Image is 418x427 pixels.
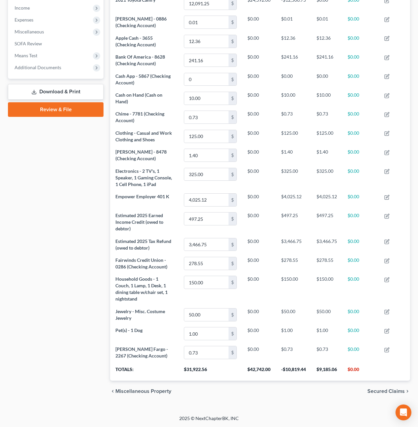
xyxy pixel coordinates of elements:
[276,70,311,89] td: $0.00
[342,127,379,146] td: $0.00
[229,130,236,143] div: $
[229,257,236,270] div: $
[229,276,236,289] div: $
[342,190,379,209] td: $0.00
[184,257,229,270] input: 0.00
[115,35,156,47] span: Apple Cash - 3655 (Checking Account)
[229,168,236,181] div: $
[342,108,379,127] td: $0.00
[184,73,229,86] input: 0.00
[229,194,236,206] div: $
[311,273,342,305] td: $150.00
[311,305,342,324] td: $50.00
[115,308,165,321] span: Jewelry - Misc. Costume Jewelry
[115,257,167,269] span: Fairwinds Credit Union - 0286 (Checking Account)
[276,89,311,108] td: $10.00
[115,111,164,123] span: Chime - 7781 (Checking Account)
[342,89,379,108] td: $0.00
[184,194,229,206] input: 0.00
[342,13,379,32] td: $0.00
[342,32,379,51] td: $0.00
[242,127,276,146] td: $0.00
[115,389,171,394] span: Miscellaneous Property
[115,130,172,142] span: Clothing - Casual and Work Clothing and Shoes
[311,210,342,235] td: $497.25
[229,54,236,67] div: $
[242,32,276,51] td: $0.00
[115,149,167,161] span: [PERSON_NAME] - 8478 (Checking Account)
[242,108,276,127] td: $0.00
[229,16,236,28] div: $
[15,5,30,11] span: Income
[342,165,379,190] td: $0.00
[15,29,44,34] span: Miscellaneous
[342,343,379,362] td: $0.00
[276,108,311,127] td: $0.73
[115,346,168,358] span: [PERSON_NAME] Fargo - 2267 (Checking Account)
[229,238,236,251] div: $
[15,17,33,23] span: Expenses
[242,324,276,343] td: $0.00
[342,146,379,165] td: $0.00
[396,404,411,420] div: Open Intercom Messenger
[184,130,229,143] input: 0.00
[229,149,236,162] div: $
[184,92,229,105] input: 0.00
[110,362,179,381] th: Totals:
[184,213,229,225] input: 0.00
[342,273,379,305] td: $0.00
[276,32,311,51] td: $12.36
[115,73,171,85] span: Cash App - 5867 (Checking Account)
[242,343,276,362] td: $0.00
[342,254,379,273] td: $0.00
[276,146,311,165] td: $1.40
[229,111,236,123] div: $
[229,35,236,48] div: $
[242,89,276,108] td: $0.00
[242,70,276,89] td: $0.00
[311,108,342,127] td: $0.73
[342,305,379,324] td: $0.00
[242,165,276,190] td: $0.00
[276,13,311,32] td: $0.01
[367,389,405,394] span: Secured Claims
[311,190,342,209] td: $4,025.12
[311,254,342,273] td: $278.55
[242,51,276,70] td: $0.00
[115,92,162,104] span: Cash on Hand (Cash on Hand)
[115,54,165,66] span: Bank Of America - 8628 (Checking Account)
[184,346,229,359] input: 0.00
[8,84,104,100] a: Download & Print
[276,210,311,235] td: $497.25
[342,362,379,381] th: $0.00
[15,65,61,70] span: Additional Documents
[311,13,342,32] td: $0.01
[21,415,397,427] div: 2025 © NextChapterBK, INC
[184,111,229,123] input: 0.00
[184,149,229,162] input: 0.00
[110,389,171,394] button: chevron_left Miscellaneous Property
[184,35,229,48] input: 0.00
[311,235,342,254] td: $3,466.75
[179,362,242,381] th: $31,922.56
[184,238,229,251] input: 0.00
[115,213,163,231] span: Estimated 2025 Earned Income Credit (owed to debtor)
[276,165,311,190] td: $325.00
[367,389,410,394] button: Secured Claims chevron_right
[184,168,229,181] input: 0.00
[184,327,229,340] input: 0.00
[342,210,379,235] td: $0.00
[311,343,342,362] td: $0.73
[242,305,276,324] td: $0.00
[242,190,276,209] td: $0.00
[184,54,229,67] input: 0.00
[342,51,379,70] td: $0.00
[276,324,311,343] td: $1.00
[229,346,236,359] div: $
[342,235,379,254] td: $0.00
[311,51,342,70] td: $241.16
[115,238,171,251] span: Estimated 2025 Tax Refund (owed to debtor)
[242,235,276,254] td: $0.00
[342,70,379,89] td: $0.00
[311,362,342,381] th: $9,185.06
